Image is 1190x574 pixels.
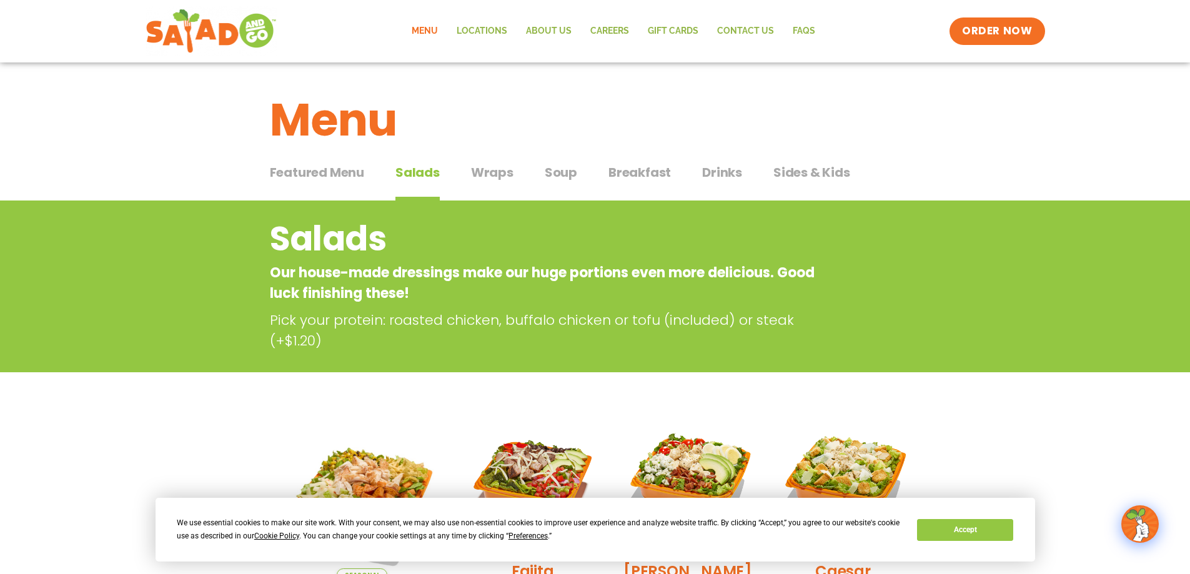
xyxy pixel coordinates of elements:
[783,17,825,46] a: FAQs
[402,17,447,46] a: Menu
[702,163,742,182] span: Drinks
[950,17,1044,45] a: ORDER NOW
[581,17,638,46] a: Careers
[517,17,581,46] a: About Us
[254,532,299,540] span: Cookie Policy
[508,532,548,540] span: Preferences
[270,86,921,154] h1: Menu
[620,415,756,551] img: Product photo for Cobb Salad
[708,17,783,46] a: Contact Us
[177,517,902,543] div: We use essential cookies to make our site work. With your consent, we may also use non-essential ...
[773,163,850,182] span: Sides & Kids
[638,17,708,46] a: GIFT CARDS
[270,262,820,304] p: Our house-made dressings make our huge portions even more delicious. Good luck finishing these!
[270,159,921,201] div: Tabbed content
[608,163,671,182] span: Breakfast
[270,214,820,264] h2: Salads
[1123,507,1158,542] img: wpChatIcon
[402,17,825,46] nav: Menu
[471,163,513,182] span: Wraps
[270,163,364,182] span: Featured Menu
[464,415,600,551] img: Product photo for Fajita Salad
[395,163,440,182] span: Salads
[962,24,1032,39] span: ORDER NOW
[156,498,1035,562] div: Cookie Consent Prompt
[775,415,911,551] img: Product photo for Caesar Salad
[447,17,517,46] a: Locations
[545,163,577,182] span: Soup
[917,519,1013,541] button: Accept
[270,310,826,351] p: Pick your protein: roasted chicken, buffalo chicken or tofu (included) or steak (+$1.20)
[146,6,277,56] img: new-SAG-logo-768×292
